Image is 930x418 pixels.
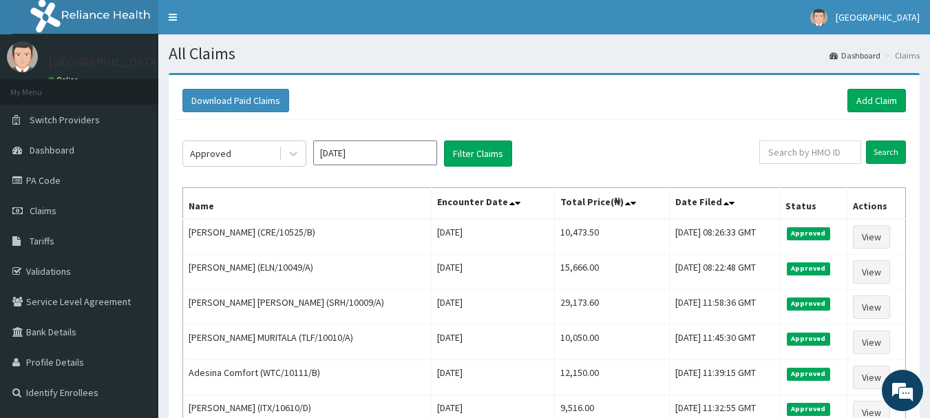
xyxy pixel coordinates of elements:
[183,360,432,395] td: Adesina Comfort (WTC/10111/B)
[183,255,432,290] td: [PERSON_NAME] (ELN/10049/A)
[183,325,432,360] td: [PERSON_NAME] MURITALA (TLF/10010/A)
[853,260,890,284] a: View
[169,45,920,63] h1: All Claims
[7,41,38,72] img: User Image
[787,297,830,310] span: Approved
[847,188,905,220] th: Actions
[555,255,669,290] td: 15,666.00
[48,75,81,85] a: Online
[759,140,861,164] input: Search by HMO ID
[847,89,906,112] a: Add Claim
[669,325,780,360] td: [DATE] 11:45:30 GMT
[30,144,74,156] span: Dashboard
[555,290,669,325] td: 29,173.60
[555,219,669,255] td: 10,473.50
[431,188,555,220] th: Encounter Date
[787,262,830,275] span: Approved
[182,89,289,112] button: Download Paid Claims
[866,140,906,164] input: Search
[810,9,827,26] img: User Image
[48,56,162,68] p: [GEOGRAPHIC_DATA]
[190,147,231,160] div: Approved
[183,219,432,255] td: [PERSON_NAME] (CRE/10525/B)
[431,325,555,360] td: [DATE]
[787,333,830,345] span: Approved
[669,219,780,255] td: [DATE] 08:26:33 GMT
[431,290,555,325] td: [DATE]
[787,368,830,380] span: Approved
[836,11,920,23] span: [GEOGRAPHIC_DATA]
[30,205,56,217] span: Claims
[555,325,669,360] td: 10,050.00
[787,227,830,240] span: Approved
[431,255,555,290] td: [DATE]
[787,403,830,415] span: Approved
[555,188,669,220] th: Total Price(₦)
[853,295,890,319] a: View
[431,219,555,255] td: [DATE]
[183,188,432,220] th: Name
[669,290,780,325] td: [DATE] 11:58:36 GMT
[30,235,54,247] span: Tariffs
[555,360,669,395] td: 12,150.00
[313,140,437,165] input: Select Month and Year
[853,331,890,354] a: View
[30,114,100,126] span: Switch Providers
[669,188,780,220] th: Date Filed
[853,225,890,249] a: View
[829,50,880,61] a: Dashboard
[431,360,555,395] td: [DATE]
[780,188,847,220] th: Status
[183,290,432,325] td: [PERSON_NAME] [PERSON_NAME] (SRH/10009/A)
[669,360,780,395] td: [DATE] 11:39:15 GMT
[669,255,780,290] td: [DATE] 08:22:48 GMT
[882,50,920,61] li: Claims
[444,140,512,167] button: Filter Claims
[853,366,890,389] a: View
